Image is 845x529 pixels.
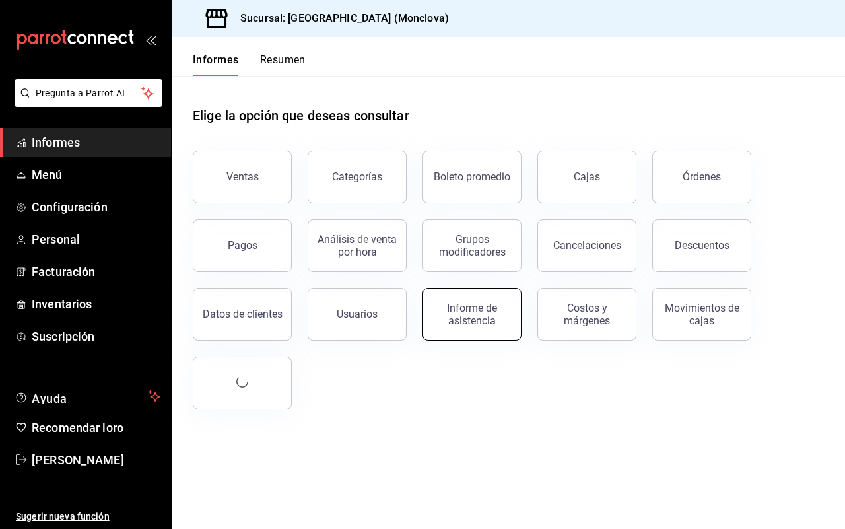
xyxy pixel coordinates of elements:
[537,151,636,203] button: Cajas
[32,135,80,149] font: Informes
[240,12,449,24] font: Sucursal: [GEOGRAPHIC_DATA] (Monclova)
[665,302,739,327] font: Movimientos de cajas
[439,233,506,258] font: Grupos modificadores
[32,200,108,214] font: Configuración
[32,330,94,343] font: Suscripción
[422,288,522,341] button: Informe de asistencia
[434,170,510,183] font: Boleto promedio
[193,108,409,123] font: Elige la opción que deseas consultar
[308,151,407,203] button: Categorías
[675,239,729,252] font: Descuentos
[422,151,522,203] button: Boleto promedio
[32,421,123,435] font: Recomendar loro
[537,288,636,341] button: Costos y márgenes
[9,96,162,110] a: Pregunta a Parrot AI
[203,308,283,320] font: Datos de clientes
[15,79,162,107] button: Pregunta a Parrot AI
[32,392,67,406] font: Ayuda
[228,239,257,252] font: Pagos
[318,233,397,258] font: Análisis de venta por hora
[308,219,407,272] button: Análisis de venta por hora
[652,151,751,203] button: Órdenes
[36,88,125,98] font: Pregunta a Parrot AI
[193,288,292,341] button: Datos de clientes
[652,288,751,341] button: Movimientos de cajas
[32,232,80,246] font: Personal
[193,151,292,203] button: Ventas
[32,168,63,182] font: Menú
[537,219,636,272] button: Cancelaciones
[652,219,751,272] button: Descuentos
[193,53,239,66] font: Informes
[422,219,522,272] button: Grupos modificadores
[332,170,382,183] font: Categorías
[260,53,306,66] font: Resumen
[16,511,110,522] font: Sugerir nueva función
[447,302,497,327] font: Informe de asistencia
[574,170,600,183] font: Cajas
[32,453,124,467] font: [PERSON_NAME]
[564,302,610,327] font: Costos y márgenes
[553,239,621,252] font: Cancelaciones
[308,288,407,341] button: Usuarios
[32,265,95,279] font: Facturación
[683,170,721,183] font: Órdenes
[193,53,306,76] div: pestañas de navegación
[32,297,92,311] font: Inventarios
[226,170,259,183] font: Ventas
[193,219,292,272] button: Pagos
[337,308,378,320] font: Usuarios
[145,34,156,45] button: abrir_cajón_menú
